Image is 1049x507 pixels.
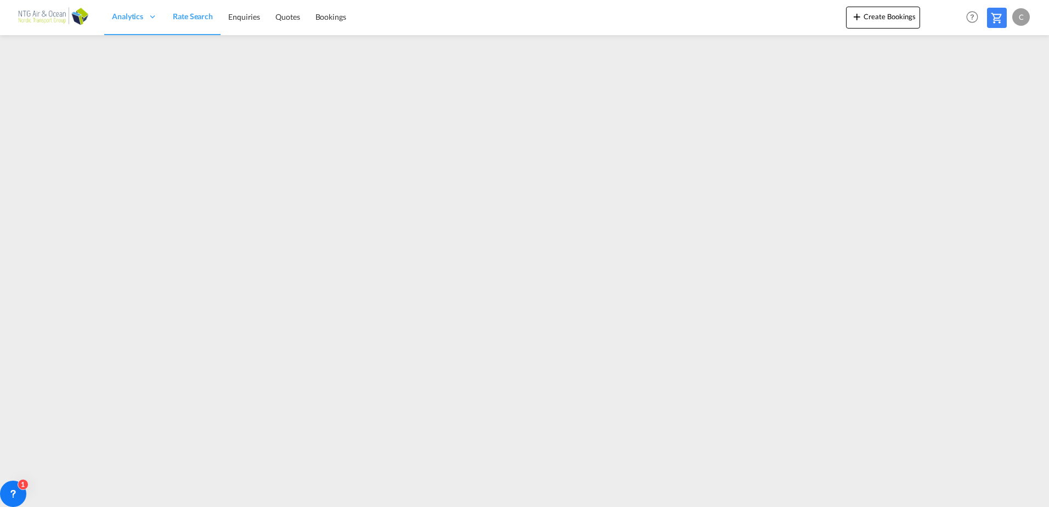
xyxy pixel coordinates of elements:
[173,12,213,21] span: Rate Search
[850,10,864,23] md-icon: icon-plus 400-fg
[1012,8,1030,26] div: C
[315,12,346,21] span: Bookings
[112,11,143,22] span: Analytics
[16,5,91,30] img: b56e2f00b01711ecb5ec2b6763d4c6fb.png
[228,12,260,21] span: Enquiries
[963,8,987,27] div: Help
[846,7,920,29] button: icon-plus 400-fgCreate Bookings
[963,8,982,26] span: Help
[275,12,300,21] span: Quotes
